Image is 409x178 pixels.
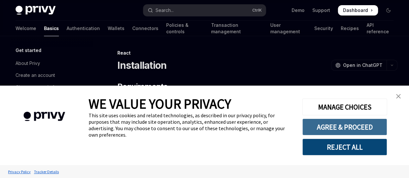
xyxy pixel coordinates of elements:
img: dark logo [16,6,56,15]
h5: Get started [16,47,41,54]
a: About Privy [10,58,93,69]
button: Open in ChatGPT [331,60,386,71]
div: React [117,50,397,56]
a: Recipes [340,21,359,36]
a: Welcome [16,21,36,36]
button: Toggle dark mode [383,5,393,16]
a: Tracker Details [32,166,60,177]
div: Choose your platform [16,83,62,91]
a: Choose your platform [10,81,93,93]
a: Authentication [67,21,100,36]
a: Connectors [132,21,158,36]
button: Open search [143,5,266,16]
div: Search... [156,6,174,14]
button: AGREE & PROCEED [302,119,387,135]
a: close banner [392,90,405,103]
span: Open in ChatGPT [343,62,382,68]
a: Policies & controls [166,21,203,36]
a: Transaction management [211,21,263,36]
div: This site uses cookies and related technologies, as described in our privacy policy, for purposes... [89,112,293,138]
span: Ctrl K [252,8,262,13]
h1: Installation [117,59,167,71]
a: Dashboard [338,5,378,16]
button: MANAGE CHOICES [302,99,387,115]
span: WE VALUE YOUR PRIVACY [89,95,231,112]
span: Requirements [117,81,167,92]
a: Wallets [108,21,124,36]
a: Security [314,21,333,36]
div: About Privy [16,59,40,67]
a: Basics [44,21,59,36]
a: User management [270,21,307,36]
button: REJECT ALL [302,139,387,155]
a: Demo [292,7,305,14]
div: Create an account [16,71,55,79]
a: Create an account [10,69,93,81]
a: Support [312,7,330,14]
img: company logo [10,102,79,131]
a: API reference [366,21,393,36]
img: close banner [396,94,401,99]
a: Privacy Policy [6,166,32,177]
span: Dashboard [343,7,368,14]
